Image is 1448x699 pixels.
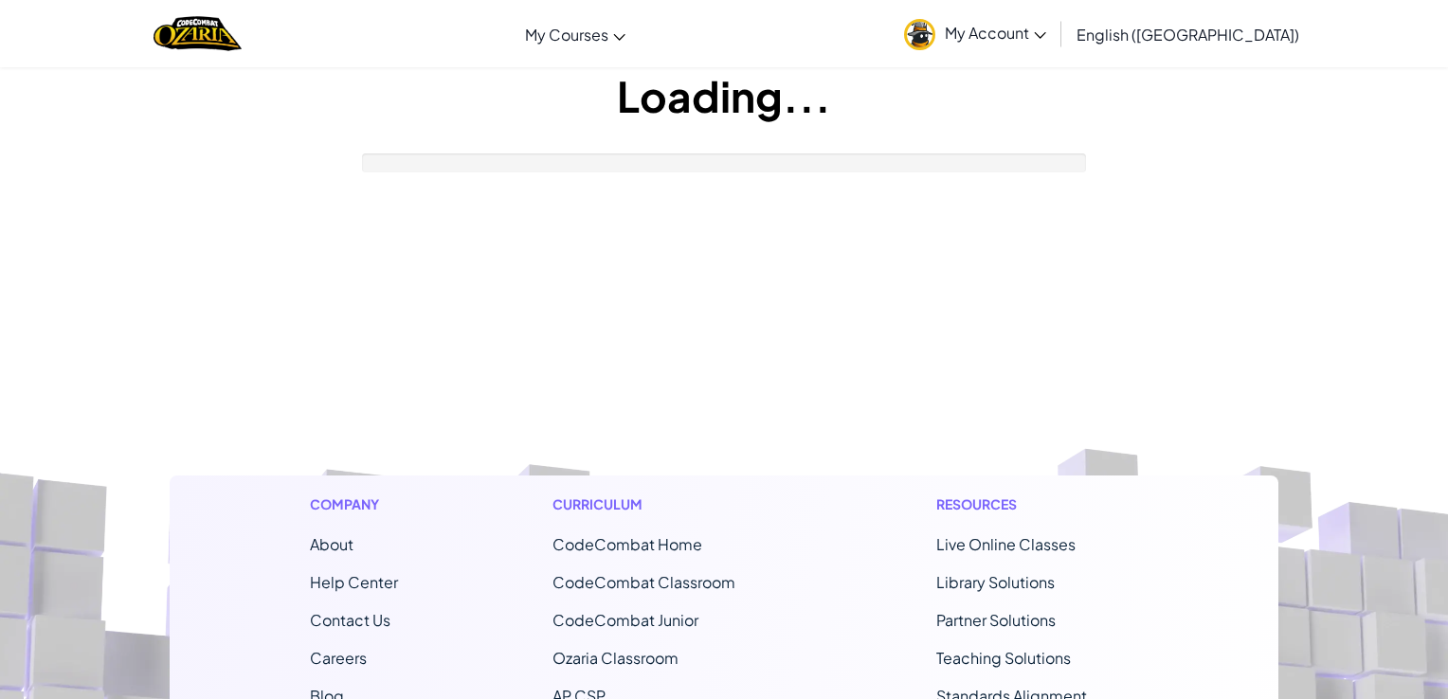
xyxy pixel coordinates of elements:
[525,25,608,45] span: My Courses
[895,4,1056,63] a: My Account
[516,9,635,60] a: My Courses
[936,494,1138,514] h1: Resources
[552,494,782,514] h1: Curriculum
[310,572,398,592] a: Help Center
[310,648,367,668] a: Careers
[552,648,679,668] a: Ozaria Classroom
[945,23,1046,43] span: My Account
[552,534,702,554] span: CodeCombat Home
[1077,25,1299,45] span: English ([GEOGRAPHIC_DATA])
[552,610,698,630] a: CodeCombat Junior
[154,14,242,53] img: Home
[936,610,1056,630] a: Partner Solutions
[1067,9,1309,60] a: English ([GEOGRAPHIC_DATA])
[154,14,242,53] a: Ozaria by CodeCombat logo
[936,534,1076,554] a: Live Online Classes
[936,648,1071,668] a: Teaching Solutions
[904,19,935,50] img: avatar
[310,534,353,554] a: About
[936,572,1055,592] a: Library Solutions
[552,572,735,592] a: CodeCombat Classroom
[310,494,398,514] h1: Company
[310,610,390,630] span: Contact Us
